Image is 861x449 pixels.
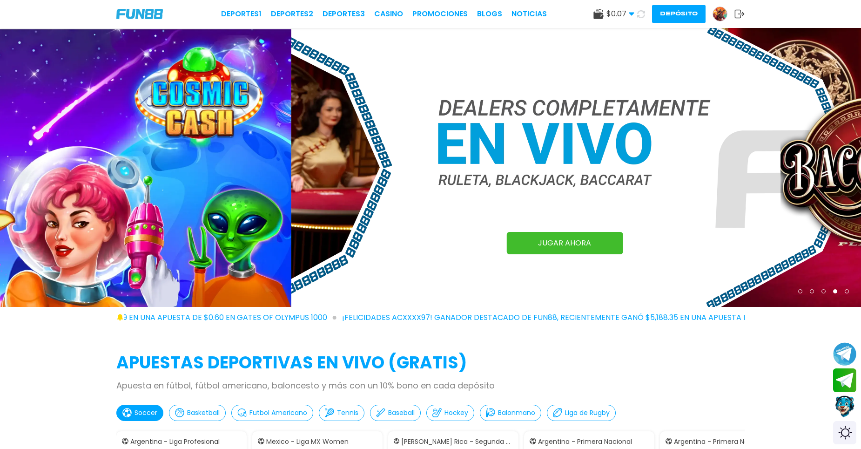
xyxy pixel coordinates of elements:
button: Balonmano [480,405,541,421]
p: Mexico - Liga MX Women [266,437,349,447]
span: $ 0.07 [606,8,634,20]
button: Futbol Americano [231,405,313,421]
a: Promociones [412,8,468,20]
img: Company Logo [116,9,163,19]
p: Liga de Rugby [565,408,610,418]
p: Argentina - Primera Nacional [674,437,768,447]
button: Tennis [319,405,364,421]
button: Liga de Rugby [547,405,616,421]
p: Futbol Americano [249,408,307,418]
a: BLOGS [477,8,502,20]
p: Hockey [444,408,468,418]
a: Deportes1 [221,8,262,20]
p: Argentina - Primera Nacional [538,437,632,447]
button: Join telegram channel [833,342,856,366]
p: [PERSON_NAME] Rica - Segunda Division [401,437,513,447]
p: Baseball [388,408,415,418]
p: Balonmano [498,408,535,418]
p: Soccer [135,408,157,418]
a: Deportes3 [323,8,365,20]
p: Basketball [187,408,220,418]
button: Basketball [169,405,226,421]
p: Argentina - Liga Profesional [130,437,220,447]
img: Avatar [713,7,727,21]
button: Hockey [426,405,474,421]
button: Contact customer service [833,395,856,419]
button: Join telegram [833,368,856,393]
p: Tennis [337,408,358,418]
a: CASINO [374,8,403,20]
div: Switch theme [833,421,856,444]
h2: APUESTAS DEPORTIVAS EN VIVO (gratis) [116,350,745,375]
p: Apuesta en fútbol, fútbol americano, baloncesto y más con un 10% bono en cada depósito [116,379,745,392]
a: NOTICIAS [511,8,547,20]
button: Depósito [652,5,706,23]
a: JUGAR AHORA [506,232,623,254]
a: Avatar [713,7,734,21]
a: Deportes2 [271,8,313,20]
button: Baseball [370,405,421,421]
button: Soccer [116,405,163,421]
